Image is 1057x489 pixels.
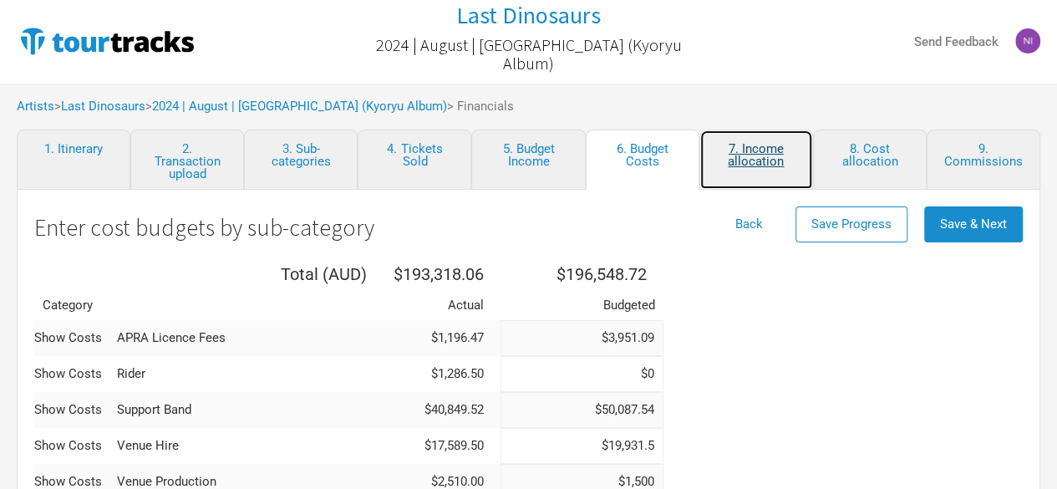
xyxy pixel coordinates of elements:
a: 4. Tickets Sold [358,130,471,190]
span: Save Progress [811,216,892,232]
th: Budgeted [501,291,663,320]
a: 8. Cost allocation [813,130,927,190]
td: Show Costs [34,392,117,428]
a: Artists [17,99,54,114]
a: Back [719,216,779,232]
td: Show Costs [34,428,117,464]
button: Save & Next [924,206,1023,242]
a: 3. Sub-categories [244,130,358,190]
td: $1,196.47 [375,320,501,356]
a: 1. Itinerary [17,130,130,190]
td: APRA Licence Fees [117,320,375,356]
h1: Enter cost budgets by sub-category [34,215,374,241]
th: Category [34,291,117,320]
img: Nicolas [1015,28,1040,53]
button: Back [719,206,779,242]
td: Show Costs [34,356,117,392]
td: Venue Hire [117,428,375,464]
span: > [54,100,145,113]
button: Save Progress [795,206,907,242]
span: > [145,100,447,113]
a: 7. Income allocation [699,130,813,190]
td: $17,589.50 [375,428,501,464]
td: Rider [117,356,375,392]
th: Total ( AUD ) [34,257,375,291]
h2: 2024 | August | [GEOGRAPHIC_DATA] (Kyoryu Album) [358,36,699,73]
a: 2024 | August | [GEOGRAPHIC_DATA] (Kyoryu Album) [358,28,699,81]
img: TourTracks [17,24,197,58]
strong: Send Feedback [914,34,999,49]
a: 2. Transaction upload [130,130,244,190]
td: $40,849.52 [375,392,501,428]
a: 6. Budget Costs [586,130,699,190]
a: 2024 | August | [GEOGRAPHIC_DATA] (Kyoryu Album) [152,99,447,114]
a: 9. Commissions [927,130,1040,190]
td: Show Costs [34,320,117,356]
th: Actual [375,291,501,320]
td: $1,286.50 [375,356,501,392]
a: 5. Budget Income [471,130,585,190]
a: Last Dinosaurs [61,99,145,114]
div: $196,548.72 [517,266,647,283]
a: Last Dinosaurs [456,3,601,28]
td: Support Band [117,392,375,428]
span: > Financials [447,100,514,113]
span: Save & Next [940,216,1007,232]
div: $193,318.06 [392,266,484,283]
